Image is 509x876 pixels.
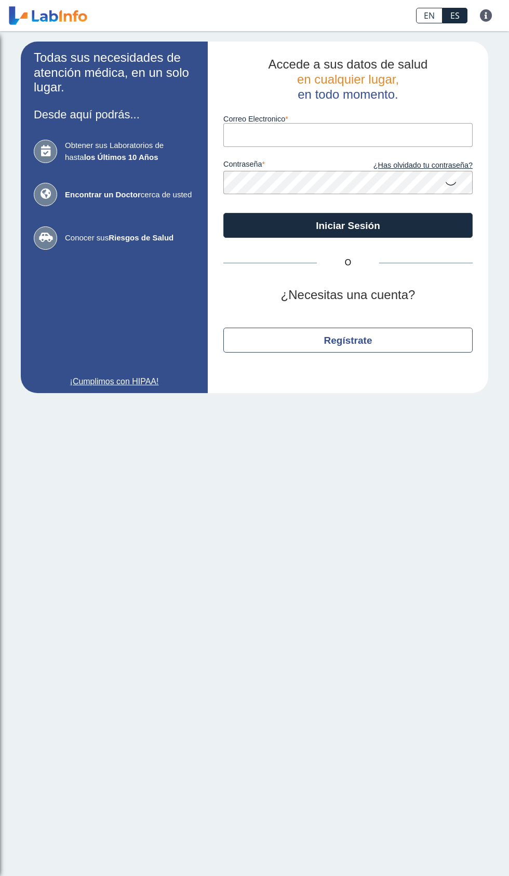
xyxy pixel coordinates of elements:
[443,8,467,23] a: ES
[298,87,398,101] span: en todo momento.
[65,140,195,163] span: Obtener sus Laboratorios de hasta
[269,57,428,71] span: Accede a sus datos de salud
[34,375,195,388] a: ¡Cumplimos con HIPAA!
[348,160,473,171] a: ¿Has olvidado tu contraseña?
[65,189,195,201] span: cerca de usted
[223,115,473,123] label: Correo Electronico
[297,72,399,86] span: en cualquier lugar,
[65,190,141,199] b: Encontrar un Doctor
[223,288,473,303] h2: ¿Necesitas una cuenta?
[223,213,473,238] button: Iniciar Sesión
[34,108,195,121] h3: Desde aquí podrás...
[223,160,348,171] label: contraseña
[317,257,379,269] span: O
[34,50,195,95] h2: Todas sus necesidades de atención médica, en un solo lugar.
[109,233,173,242] b: Riesgos de Salud
[416,8,443,23] a: EN
[223,328,473,353] button: Regístrate
[65,232,195,244] span: Conocer sus
[84,153,158,161] b: los Últimos 10 Años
